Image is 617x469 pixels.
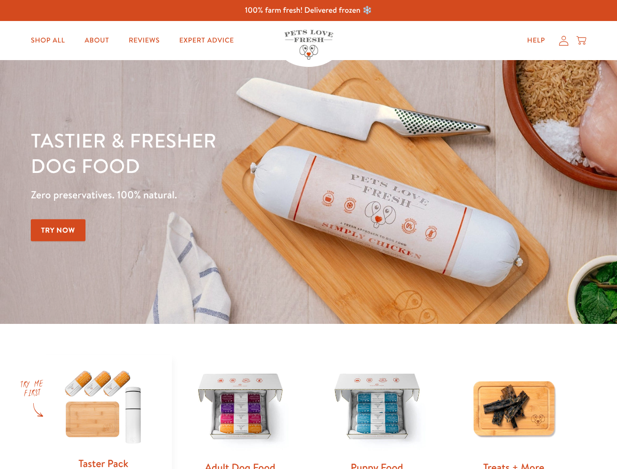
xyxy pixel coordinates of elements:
a: Expert Advice [171,31,242,50]
img: Pets Love Fresh [284,30,333,60]
p: Zero preservatives. 100% natural. [31,186,401,204]
a: Reviews [121,31,167,50]
a: Try Now [31,219,85,241]
a: About [77,31,117,50]
h1: Tastier & fresher dog food [31,128,401,178]
a: Help [519,31,553,50]
a: Shop All [23,31,73,50]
